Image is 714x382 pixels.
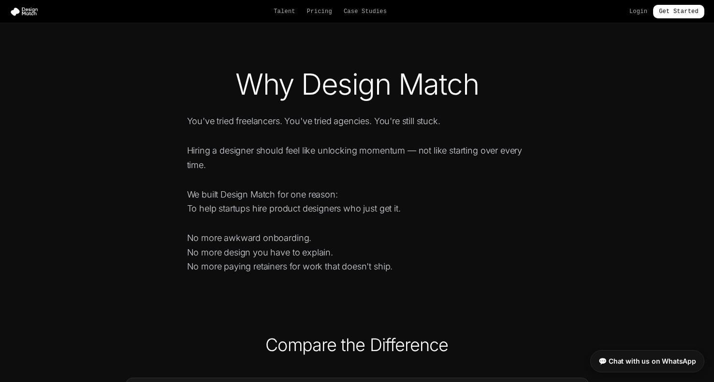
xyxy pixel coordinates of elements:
p: You've tried freelancers. You've tried agencies. You're still stuck. [187,114,543,128]
p: Hiring a designer should feel like unlocking momentum — not like starting over every time. [187,143,543,172]
a: Pricing [307,8,332,15]
p: No more awkward onboarding. No more design you have to explain. No more paying retainers for work... [187,231,543,273]
h2: Compare the Difference [125,335,589,354]
h1: Why Design Match [156,70,558,99]
a: Login [629,8,647,15]
p: We built Design Match for one reason: To help startups hire product designers who just get it. [187,187,543,216]
img: Design Match [10,7,43,16]
a: Case Studies [344,8,387,15]
a: Talent [274,8,295,15]
a: Get Started [653,5,704,18]
a: 💬 Chat with us on WhatsApp [590,350,704,372]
